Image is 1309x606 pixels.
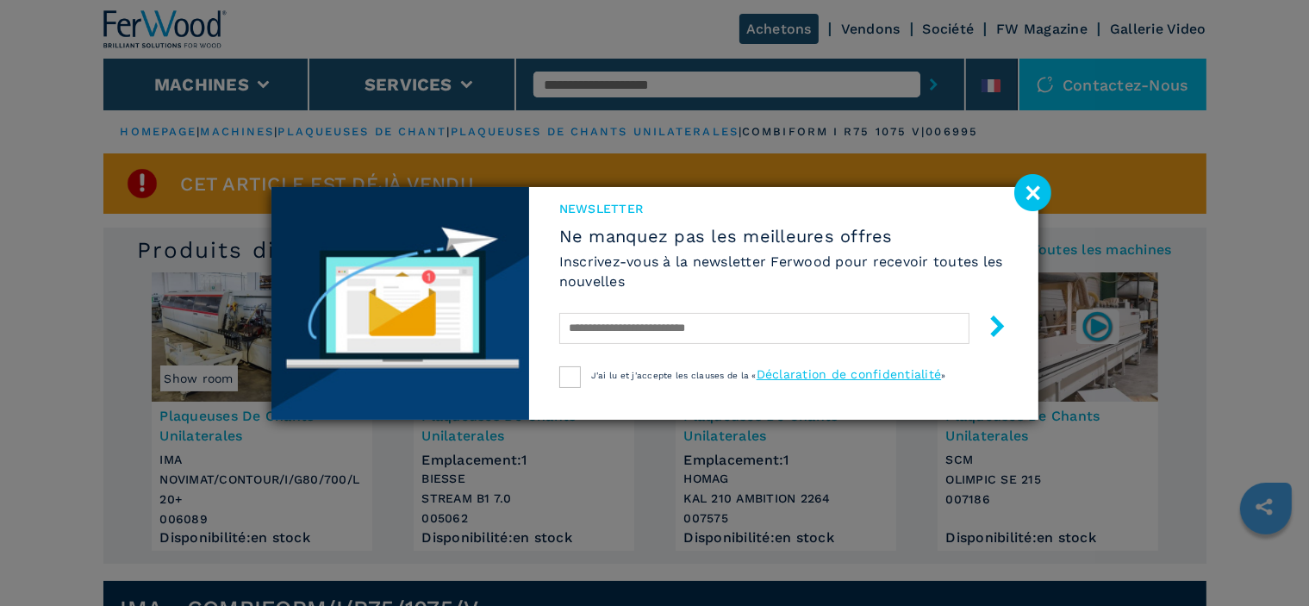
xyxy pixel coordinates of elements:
[941,371,945,380] span: »
[591,371,757,380] span: J'ai lu et j'accepte les clauses de la «
[559,252,1008,291] h6: Inscrivez-vous à la newsletter Ferwood pour recevoir toutes les nouvelles
[757,367,942,381] a: Déclaration de confidentialité
[559,226,1008,247] span: Ne manquez pas les meilleures offres
[969,309,1008,349] button: submit-button
[271,187,529,420] img: Newsletter image
[559,200,1008,217] span: Newsletter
